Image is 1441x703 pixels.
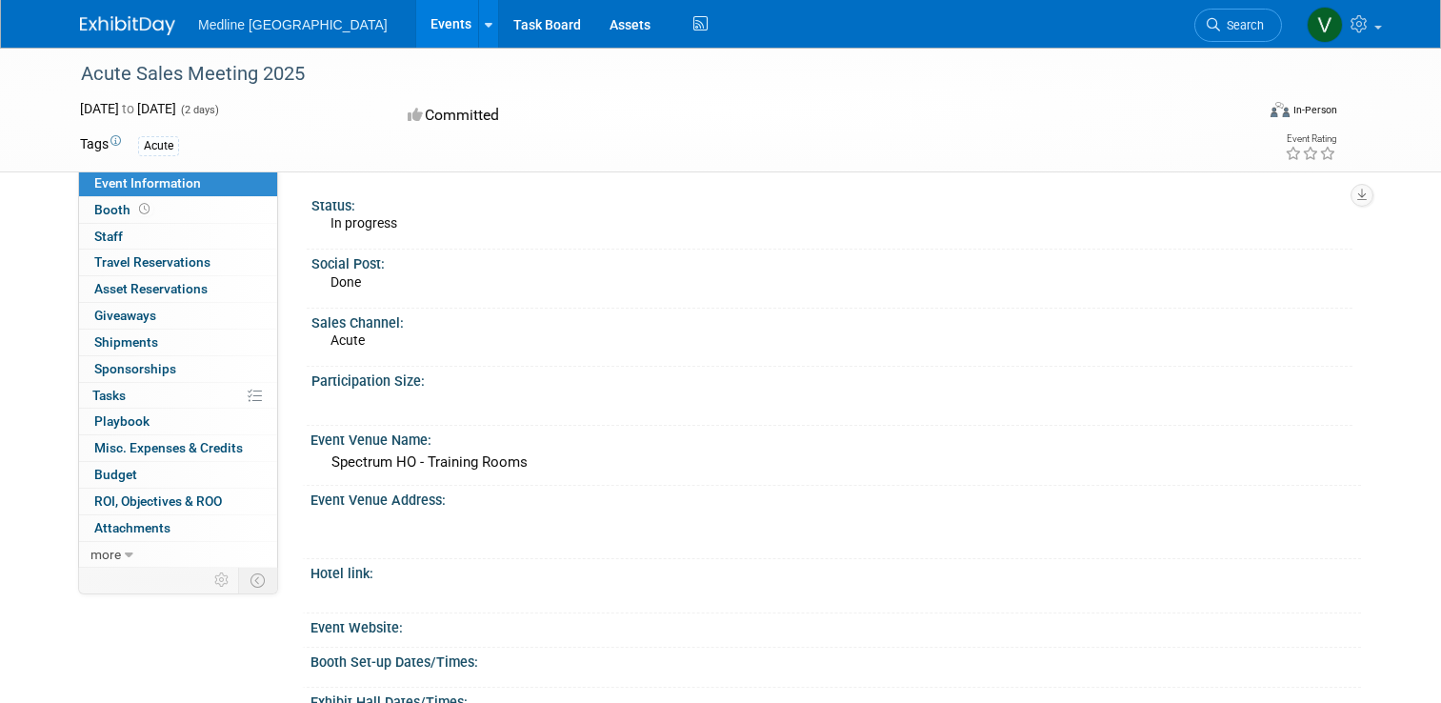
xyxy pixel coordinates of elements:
[138,136,179,156] div: Acute
[198,17,388,32] span: Medline [GEOGRAPHIC_DATA]
[330,274,361,290] span: Done
[80,16,175,35] img: ExhibitDay
[79,489,277,514] a: ROI, Objectives & ROO
[310,559,1361,583] div: Hotel link:
[79,224,277,250] a: Staff
[94,493,222,509] span: ROI, Objectives & ROO
[330,215,397,231] span: In progress
[1307,7,1343,43] img: Vahid Mohammadi
[94,467,137,482] span: Budget
[325,448,1347,477] div: Spectrum HO - Training Rooms
[94,229,123,244] span: Staff
[79,542,277,568] a: more
[74,57,1231,91] div: Acute Sales Meeting 2025
[206,568,239,593] td: Personalize Event Tab Strip
[330,332,365,348] span: Acute
[94,520,170,535] span: Attachments
[310,486,1361,510] div: Event Venue Address:
[1194,9,1282,42] a: Search
[311,191,1352,215] div: Status:
[79,303,277,329] a: Giveaways
[79,515,277,541] a: Attachments
[79,197,277,223] a: Booth
[94,175,201,191] span: Event Information
[94,202,153,217] span: Booth
[79,383,277,409] a: Tasks
[92,388,126,403] span: Tasks
[1292,103,1337,117] div: In-Person
[135,202,153,216] span: Booth not reserved yet
[90,547,121,562] span: more
[94,281,208,296] span: Asset Reservations
[179,104,219,116] span: (2 days)
[1285,134,1336,144] div: Event Rating
[311,309,1352,332] div: Sales Channel:
[79,171,277,196] a: Event Information
[79,462,277,488] a: Budget
[94,334,158,350] span: Shipments
[80,134,121,156] td: Tags
[239,568,278,593] td: Toggle Event Tabs
[94,254,210,270] span: Travel Reservations
[79,356,277,382] a: Sponsorships
[94,361,176,376] span: Sponsorships
[311,367,1352,391] div: Participation Size:
[310,613,1361,637] div: Event Website:
[94,308,156,323] span: Giveaways
[311,250,1352,273] div: Social Post:
[119,101,137,116] span: to
[310,648,1361,672] div: Booth Set-up Dates/Times:
[79,250,277,275] a: Travel Reservations
[402,99,802,132] div: Committed
[94,413,150,429] span: Playbook
[79,330,277,355] a: Shipments
[94,440,243,455] span: Misc. Expenses & Credits
[79,276,277,302] a: Asset Reservations
[80,101,176,116] span: [DATE] [DATE]
[1271,102,1290,117] img: Format-Inperson.png
[1220,18,1264,32] span: Search
[310,426,1361,450] div: Event Venue Name:
[79,435,277,461] a: Misc. Expenses & Credits
[1151,99,1337,128] div: Event Format
[79,409,277,434] a: Playbook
